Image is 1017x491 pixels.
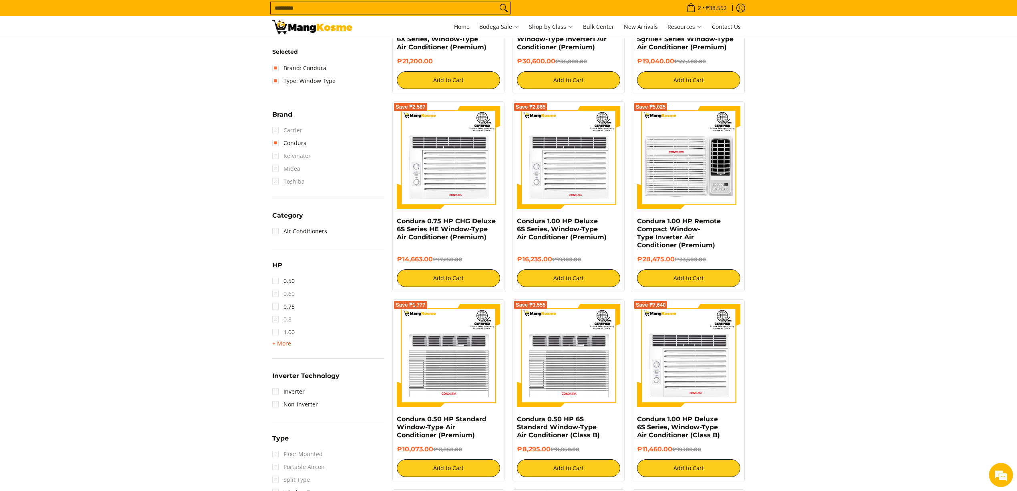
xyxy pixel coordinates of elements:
[637,57,740,65] h6: ₱19,040.00
[272,225,327,238] a: Air Conditioners
[637,217,721,249] a: Condura 1.00 HP Remote Compact Window-Type Inverter Air Conditioner (Premium)
[675,256,706,263] del: ₱33,500.00
[497,2,510,14] button: Search
[360,16,745,38] nav: Main Menu
[272,162,300,175] span: Midea
[517,415,600,439] a: Condura 0.50 HP 6S Standard Window-Type Air Conditioner (Class B)
[620,16,662,38] a: New Arrivals
[272,313,291,326] span: 0.8
[272,137,307,150] a: Condura
[517,255,620,263] h6: ₱16,235.00
[396,105,426,109] span: Save ₱2,587
[712,23,741,30] span: Contact Us
[397,71,500,89] button: Add to Cart
[517,445,620,453] h6: ₱8,295.00
[272,473,310,486] span: Split Type
[516,303,546,307] span: Save ₱3,555
[624,23,658,30] span: New Arrivals
[663,16,706,38] a: Resources
[272,262,282,269] span: HP
[674,58,706,65] del: ₱22,400.00
[397,217,496,241] a: Condura 0.75 HP CHG Deluxe 6S Series HE Window-Type Air Conditioner (Premium)
[397,269,500,287] button: Add to Cart
[272,111,292,118] span: Brand
[555,58,587,65] del: ₱36,000.00
[684,4,729,12] span: •
[697,5,702,11] span: 2
[397,459,500,477] button: Add to Cart
[397,445,500,453] h6: ₱10,073.00
[454,23,470,30] span: Home
[637,415,720,439] a: Condura 1.00 HP Deluxe 6S Series, Window-Type Air Conditioner (Class B)
[272,385,305,398] a: Inverter
[637,255,740,263] h6: ₱28,475.00
[272,20,352,34] img: Bodega Sale Aircon l Mang Kosme: Home Appliances Warehouse Sale Window Type
[272,150,311,162] span: Kelvinator
[272,398,318,411] a: Non-Inverter
[637,106,740,209] img: Condura 1.00 HP Remote Compact Window-Type Inverter Air Conditioner (Premium)
[397,304,500,407] img: condura-wrac-6s-premium-mang-kosme
[433,446,462,453] del: ₱11,850.00
[517,459,620,477] button: Add to Cart
[272,461,325,473] span: Portable Aircon
[551,446,579,453] del: ₱11,850.00
[272,300,295,313] a: 0.75
[637,459,740,477] button: Add to Cart
[272,212,303,225] summary: Open
[517,217,607,241] a: Condura 1.00 HP Deluxe 6S Series, Window-Type Air Conditioner (Premium)
[516,105,546,109] span: Save ₱2,865
[517,304,620,407] img: condura-wrac-6s-premium-mang-kosme
[272,373,340,379] span: Inverter Technology
[272,212,303,219] span: Category
[396,303,426,307] span: Save ₱1,777
[552,256,581,263] del: ₱19,100.00
[272,124,302,137] span: Carrier
[272,287,295,300] span: 0.60
[272,275,295,287] a: 0.50
[517,71,620,89] button: Add to Cart
[272,262,282,275] summary: Open
[479,22,519,32] span: Bodega Sale
[397,415,486,439] a: Condura 0.50 HP Standard Window-Type Air Conditioner (Premium)
[272,62,326,75] a: Brand: Condura
[272,326,295,339] a: 1.00
[637,71,740,89] button: Add to Cart
[272,448,323,461] span: Floor Mounted
[397,106,500,209] img: Condura 0.75 HP CHG Deluxe 6S Series HE Window-Type Air Conditioner (Premium)
[272,48,384,56] h6: Selected
[672,446,701,453] del: ₱19,100.00
[704,5,728,11] span: ₱38,552
[272,435,289,442] span: Type
[637,445,740,453] h6: ₱11,460.00
[272,373,340,385] summary: Open
[637,304,740,407] img: Condura 1.00 HP Deluxe 6S Series, Window-Type Air Conditioner (Class B)
[517,106,620,209] img: Condura 1.00 HP Deluxe 6S Series, Window-Type Air Conditioner (Premium)
[636,303,666,307] span: Save ₱7,640
[637,269,740,287] button: Add to Cart
[272,175,305,188] span: Toshiba
[517,269,620,287] button: Add to Cart
[272,340,291,347] span: + More
[397,27,486,51] a: Condura 1.00 HP Deluxe 6X Series, Window-Type Air Conditioner (Premium)
[450,16,474,38] a: Home
[708,16,745,38] a: Contact Us
[397,255,500,263] h6: ₱14,663.00
[272,435,289,448] summary: Open
[272,339,291,348] summary: Open
[525,16,577,38] a: Shop by Class
[517,57,620,65] h6: ₱30,600.00
[397,57,500,65] h6: ₱21,200.00
[433,256,462,263] del: ₱17,250.00
[475,16,523,38] a: Bodega Sale
[272,111,292,124] summary: Open
[636,105,666,109] span: Save ₱5,025
[272,75,336,87] a: Type: Window Type
[579,16,618,38] a: Bulk Center
[517,27,607,51] a: Condura 1.00 HP Remote Window-Type Inverter1 Air Conditioner (Premium)
[637,27,734,51] a: Condura 1.00 HP Remote Sgrille+ Series Window-Type Air Conditioner (Premium)
[529,22,573,32] span: Shop by Class
[667,22,702,32] span: Resources
[583,23,614,30] span: Bulk Center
